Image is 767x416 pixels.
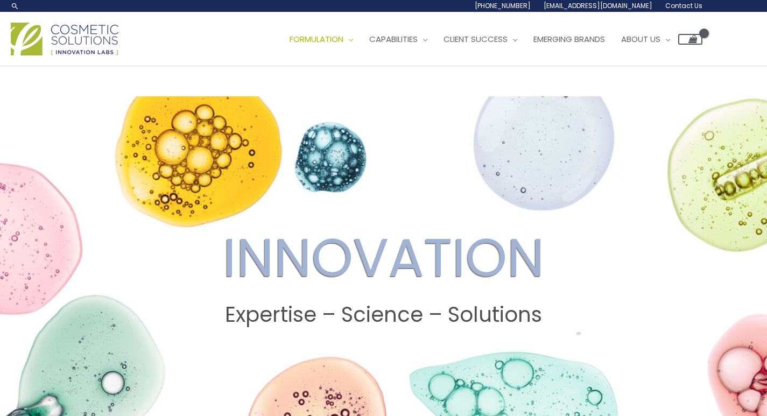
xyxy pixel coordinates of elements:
[361,23,435,55] a: Capabilities
[290,33,343,45] span: Formulation
[10,226,757,290] h2: INNOVATION
[444,33,508,45] span: Client Success
[435,23,525,55] a: Client Success
[10,302,757,327] h2: Expertise – Science – Solutions
[533,33,605,45] span: Emerging Brands
[475,1,531,10] span: [PHONE_NUMBER]
[11,23,118,55] img: Cosmetic Solutions Logo
[369,33,418,45] span: Capabilities
[525,23,613,55] a: Emerging Brands
[678,34,702,45] a: View Shopping Cart, empty
[282,23,361,55] a: Formulation
[11,2,19,10] a: Search icon link
[621,33,660,45] span: About Us
[613,23,678,55] a: About Us
[544,1,652,10] span: [EMAIL_ADDRESS][DOMAIN_NAME]
[665,1,702,10] span: Contact Us
[273,23,702,55] nav: Site Navigation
